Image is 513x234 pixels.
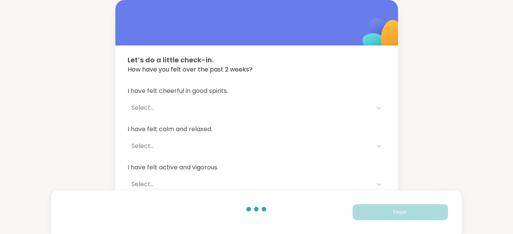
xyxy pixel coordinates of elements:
[128,86,386,96] span: I have felt cheerful in good spirits.
[128,55,386,65] span: Let’s do a little check-in.
[131,141,368,151] div: Select...
[353,204,448,220] button: Finish
[128,163,386,172] span: I have felt active and vigorous.
[128,125,386,134] span: I have felt calm and relaxed.
[131,180,368,189] div: Select...
[131,103,368,112] div: Select...
[393,209,407,216] span: Finish
[128,65,386,74] span: How have you felt over the past 2 weeks?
